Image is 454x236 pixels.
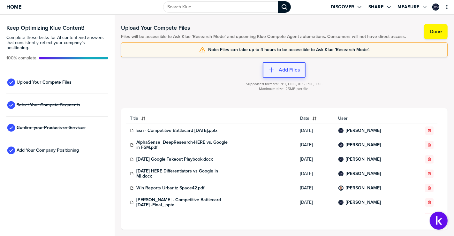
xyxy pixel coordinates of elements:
[346,171,381,176] a: [PERSON_NAME]
[338,142,344,148] div: Marta Sobieraj
[368,4,384,10] label: Share
[339,172,343,176] img: 5d4db0085ffa0daa00f06a3fc5abb92c-sml.png
[130,116,138,121] span: Title
[424,24,448,39] button: Done
[339,129,343,133] img: 5d4db0085ffa0daa00f06a3fc5abb92c-sml.png
[338,171,344,176] div: Marta Sobieraj
[6,56,36,61] span: Active
[338,186,344,191] div: Shad Stalians
[430,212,448,230] button: Open Support Center
[338,116,409,121] span: User
[126,113,296,124] button: Title
[17,125,86,130] span: Confirm your Products or Services
[338,214,344,219] div: Marta Sobieraj
[398,4,420,10] label: Measure
[279,67,300,73] label: Add Files
[433,4,439,10] img: 5d4db0085ffa0daa00f06a3fc5abb92c-sml.png
[338,200,344,205] div: Marta Sobieraj
[136,140,232,150] a: AlphaSense_DeepResearch-HERE vs. Google in FSM.pdf
[6,25,108,31] h3: Keep Optimizing Klue Content!
[6,35,108,50] span: Complete these tasks for AI content and answers that consistently reflect your company’s position...
[121,34,406,39] span: Files will be accessible to Ask Klue 'Research Mode' and upcoming Klue Compete Agent automations....
[338,157,344,162] div: Marta Sobieraj
[338,128,344,133] div: Marta Sobieraj
[300,171,330,176] span: [DATE]
[136,197,232,208] a: [PERSON_NAME] - Competitive Battlecard [DATE] -Final_.pptx
[300,214,330,219] span: [DATE]
[300,186,330,191] span: [DATE]
[163,1,278,13] input: Search Klue
[136,214,223,219] a: Google Content Benchmarking [DATE].pptx
[346,128,381,133] a: [PERSON_NAME]
[339,201,343,204] img: 5d4db0085ffa0daa00f06a3fc5abb92c-sml.png
[432,3,440,11] a: Edit Profile
[136,128,217,133] a: Esri - Competitive Battlecard [DATE].pptx
[430,28,442,35] label: Done
[300,200,330,205] span: [DATE]
[259,87,309,91] span: Maximum size: 25MB per file.
[300,157,330,162] span: [DATE]
[346,142,381,148] a: [PERSON_NAME]
[296,113,334,124] button: Date
[300,142,330,148] span: [DATE]
[263,62,306,78] button: Add Files
[339,157,343,161] img: 5d4db0085ffa0daa00f06a3fc5abb92c-sml.png
[300,116,309,121] span: Date
[136,157,213,162] a: [DATE] Google Takeout Playbook.docx
[246,82,323,87] span: Supported formats: PPT, DOC, XLS, PDF, TXT.
[346,157,381,162] a: [PERSON_NAME]
[346,214,381,219] a: [PERSON_NAME]
[331,4,354,10] label: Discover
[136,169,232,179] a: [DATE] HERE Differentiators vs Google in MI.docx
[208,47,369,52] span: Note: Files can take up to 4 hours to be accessible to Ask Klue 'Research Mode'.
[432,4,439,11] div: Marta Sobieraj
[121,24,406,32] h1: Upload Your Compete Files
[300,128,330,133] span: [DATE]
[339,186,343,190] img: 0c93e418d5a9281a5e11b0f96c2129aa-sml.png
[339,143,343,147] img: 5d4db0085ffa0daa00f06a3fc5abb92c-sml.png
[6,4,21,10] span: Home
[17,103,80,108] span: Select Your Compete Segments
[136,186,204,191] a: Win Reports Urbantz Space42.pdf
[346,200,381,205] a: [PERSON_NAME]
[278,1,291,13] div: Search Klue
[346,186,381,191] a: [PERSON_NAME]
[17,148,79,153] span: Add Your Company Positioning
[17,80,72,85] span: Upload Your Compete Files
